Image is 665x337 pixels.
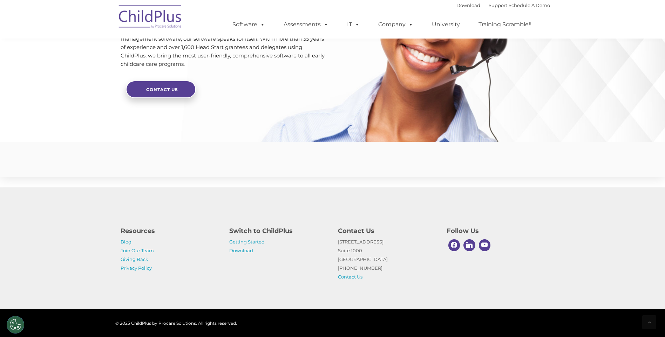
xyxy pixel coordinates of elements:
[229,239,265,245] a: Getting Started
[371,18,420,32] a: Company
[338,238,436,281] p: [STREET_ADDRESS] Suite 1000 [GEOGRAPHIC_DATA] [PHONE_NUMBER]
[550,261,665,337] iframe: Chat Widget
[456,2,480,8] a: Download
[456,2,550,8] font: |
[447,226,545,236] h4: Follow Us
[462,238,477,253] a: Linkedin
[447,238,462,253] a: Facebook
[338,226,436,236] h4: Contact Us
[489,2,507,8] a: Support
[121,226,219,236] h4: Resources
[340,18,367,32] a: IT
[7,316,24,333] button: Cookies Settings
[277,18,335,32] a: Assessments
[229,248,253,253] a: Download
[115,321,237,326] span: © 2025 ChildPlus by Procare Solutions. All rights reserved.
[477,238,493,253] a: Youtube
[121,248,154,253] a: Join Our Team
[229,226,327,236] h4: Switch to ChildPlus
[121,265,152,271] a: Privacy Policy
[425,18,467,32] a: University
[338,274,362,280] a: Contact Us
[126,81,196,98] a: Contact Us
[121,239,131,245] a: Blog
[225,18,272,32] a: Software
[471,18,538,32] a: Training Scramble!!
[115,0,185,35] img: ChildPlus by Procare Solutions
[121,26,327,68] p: As the most-widely used Head Start and Early Head Start program management software, our software...
[509,2,550,8] a: Schedule A Demo
[121,256,148,262] a: Giving Back
[146,87,178,92] span: Contact Us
